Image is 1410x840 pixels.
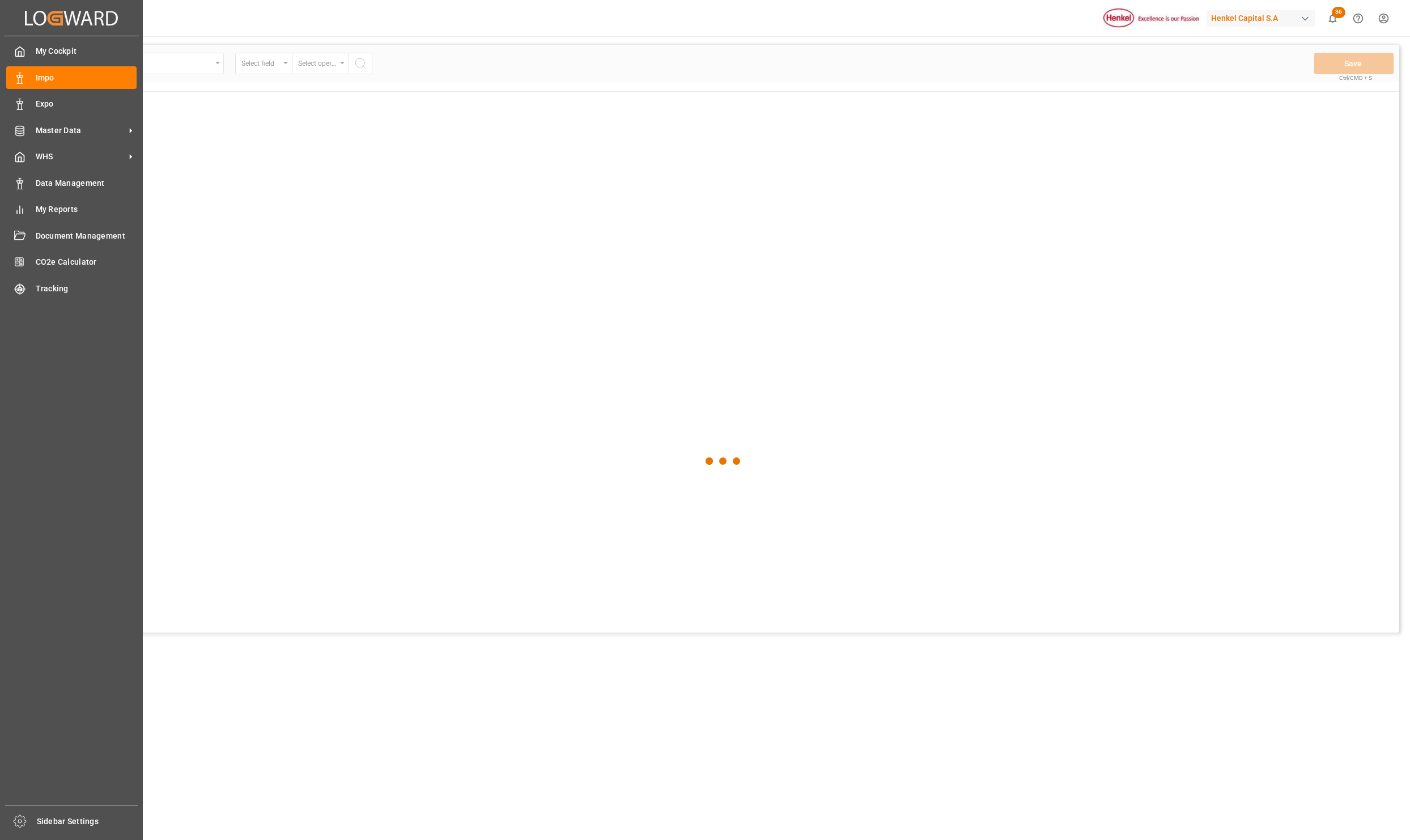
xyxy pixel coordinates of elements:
button: Help Center [1345,6,1371,31]
span: Expo [36,98,137,110]
a: My Reports [6,198,137,220]
a: Expo [6,93,137,115]
div: Henkel Capital S.A [1207,10,1315,27]
span: Sidebar Settings [37,816,138,828]
button: show 36 new notifications [1320,6,1345,31]
span: My Cockpit [36,45,137,57]
span: My Reports [36,203,137,215]
span: CO2e Calculator [36,256,137,268]
span: Document Management [36,230,137,242]
span: 36 [1332,7,1345,18]
a: Document Management [6,224,137,247]
a: Data Management [6,172,137,194]
span: WHS [36,151,125,163]
img: Henkel%20logo.jpg_1689854090.jpg [1103,9,1199,28]
span: Impo [36,72,137,84]
span: Tracking [36,283,137,295]
a: My Cockpit [6,40,137,62]
a: CO2e Calculator [6,251,137,273]
a: Tracking [6,277,137,299]
span: Data Management [36,177,137,189]
button: Henkel Capital S.A [1207,7,1320,29]
span: Master Data [36,125,125,137]
a: Impo [6,66,137,88]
